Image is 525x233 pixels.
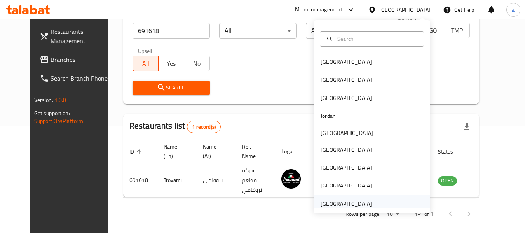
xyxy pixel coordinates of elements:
span: OPEN [438,176,457,185]
div: [GEOGRAPHIC_DATA] [321,200,372,208]
span: Name (En) [164,142,187,161]
div: Total records count [187,121,221,133]
div: All [306,23,383,39]
div: [GEOGRAPHIC_DATA] [379,5,431,14]
img: Trovami [281,169,301,189]
th: Action [473,140,499,163]
button: Search [133,81,210,95]
span: Ref. Name [242,142,266,161]
button: All [133,56,159,71]
span: Get support on: [34,108,70,118]
span: Version: [34,95,53,105]
div: [GEOGRAPHIC_DATA] [321,94,372,102]
button: No [184,56,210,71]
th: Branches [310,140,337,163]
div: All [219,23,297,39]
th: Logo [275,140,310,163]
a: Search Branch Phone [33,69,118,88]
p: 1-1 of 1 [415,209,433,219]
td: 1 [310,163,337,198]
div: [GEOGRAPHIC_DATA] [321,163,372,172]
span: ID [129,147,144,156]
td: Trovami [157,163,197,198]
div: [GEOGRAPHIC_DATA] [321,75,372,84]
span: Restaurants Management [51,27,112,46]
span: TMP [447,25,467,36]
span: All [136,58,155,69]
span: 1.0.0 [54,95,66,105]
div: Menu [479,176,493,185]
td: 691618 [123,163,157,198]
span: 1 record(s) [187,123,220,131]
h2: Restaurants list [129,120,221,133]
a: Restaurants Management [33,22,118,50]
input: Search [334,35,419,43]
span: Status [438,147,463,156]
span: Name (Ar) [203,142,227,161]
input: Search for restaurant name or ID.. [133,23,210,39]
button: Yes [158,56,184,71]
td: تروفامي [197,163,236,198]
td: شركة مطعم تروفامي [236,163,275,198]
div: Menu-management [295,5,343,14]
button: TGO [418,23,444,38]
div: Rows per page: [384,208,402,220]
span: Search [139,83,204,93]
span: Branches [51,55,112,64]
span: a [512,5,515,14]
div: [GEOGRAPHIC_DATA] [321,145,372,154]
table: enhanced table [123,140,499,198]
label: Upsell [138,48,152,53]
span: Yes [162,58,181,69]
a: Branches [33,50,118,69]
button: TMP [444,23,470,38]
div: Jordan [321,112,336,120]
div: [GEOGRAPHIC_DATA] [321,181,372,190]
span: Search Branch Phone [51,74,112,83]
p: Rows per page: [345,209,380,219]
span: No [187,58,207,69]
div: [GEOGRAPHIC_DATA] [321,58,372,66]
div: Export file [457,117,476,136]
span: TGO [422,25,441,36]
a: Support.OpsPlatform [34,116,84,126]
